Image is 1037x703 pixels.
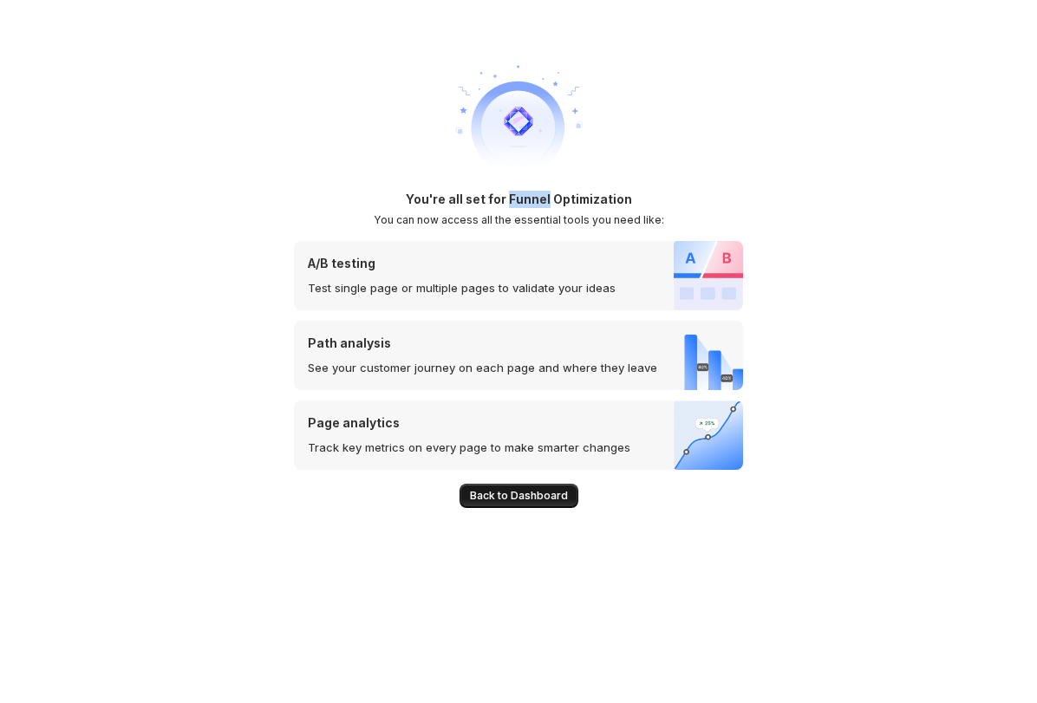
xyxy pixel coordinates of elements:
p: See your customer journey on each page and where they leave [308,359,657,376]
span: Back to Dashboard [470,489,568,503]
img: Path analysis [667,321,743,390]
p: A/B testing [308,255,616,272]
img: welcome [449,52,588,191]
h2: You can now access all the essential tools you need like: [374,213,664,227]
p: Page analytics [308,414,630,432]
img: A/B testing [674,241,743,310]
p: Path analysis [308,335,657,352]
button: Back to Dashboard [460,484,578,508]
h1: You're all set for Funnel Optimization [406,191,632,208]
p: Test single page or multiple pages to validate your ideas [308,279,616,296]
p: Track key metrics on every page to make smarter changes [308,439,630,456]
img: Page analytics [674,400,743,470]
